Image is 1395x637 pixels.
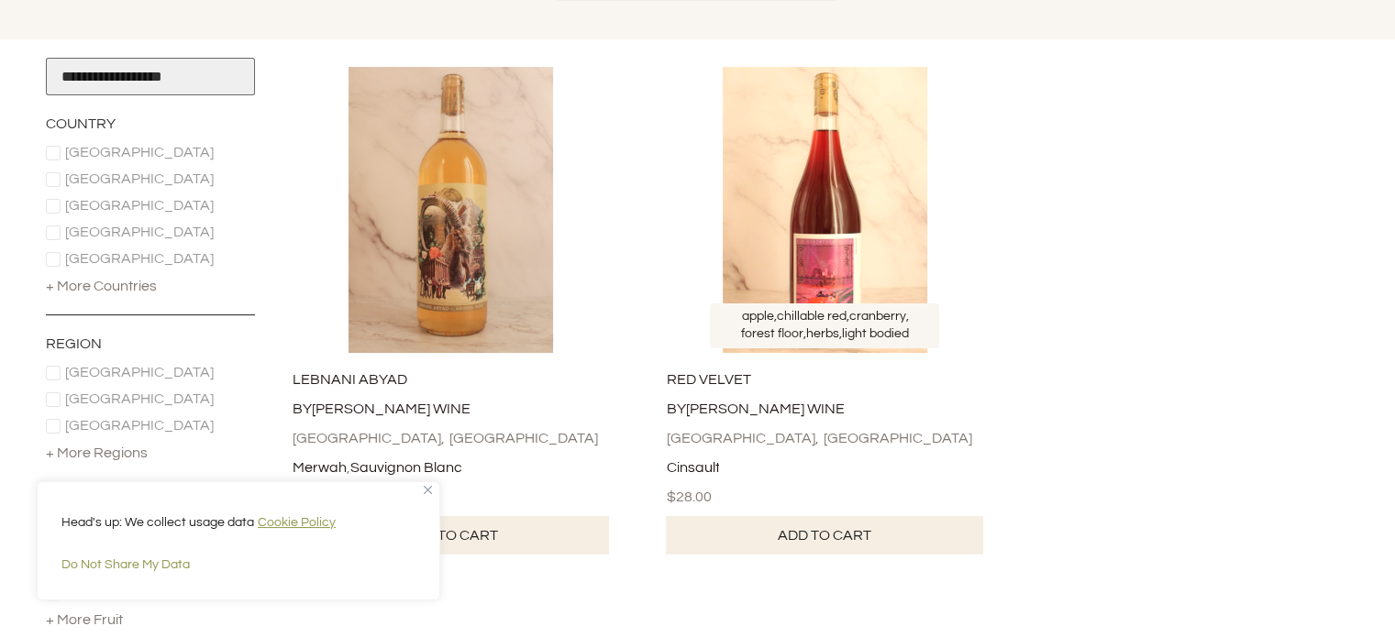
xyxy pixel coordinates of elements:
[46,443,148,463] div: + More Regions
[666,489,675,504] span: $
[848,308,905,326] a: cranberry
[449,431,598,445] a: [GEOGRAPHIC_DATA]
[741,308,773,326] a: apple
[666,489,711,504] a: $28.00
[806,325,839,344] a: herbs
[666,460,719,475] a: Cinsault
[741,325,803,344] a: forest floor
[293,431,441,445] a: [GEOGRAPHIC_DATA]
[46,334,255,363] div: Region
[424,486,432,494] img: Close
[842,325,909,344] a: light bodied
[293,372,407,387] a: Lebnani Abyad
[257,515,337,530] a: Cookie Policy
[61,511,415,533] p: Head's up: We collect usage data
[350,460,462,475] a: Sauvignon Blanc
[293,401,312,416] a: By
[666,372,750,387] a: Red Velvet
[685,401,844,416] a: [PERSON_NAME] Wine
[666,516,983,555] a: Add to cart: “Red Velvet”
[666,431,814,445] a: [GEOGRAPHIC_DATA]
[823,431,971,445] a: [GEOGRAPHIC_DATA]
[710,303,939,348] div: , , , , ,
[293,516,610,555] a: Add to cart: “Lebnani Abyad”
[46,58,255,96] select: Sort filter
[293,428,445,448] h5: ,
[61,548,415,581] button: Do Not Share My Data
[666,489,711,504] span: 28.00
[46,276,157,296] div: + More Countries
[776,308,846,326] a: chillable red
[293,457,462,478] div: ,
[666,401,685,416] a: By
[293,460,347,475] a: Merwah
[666,428,818,448] h5: ,
[312,401,471,416] a: [PERSON_NAME] Wine
[46,610,123,630] div: + More Fruit
[46,114,255,143] div: Country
